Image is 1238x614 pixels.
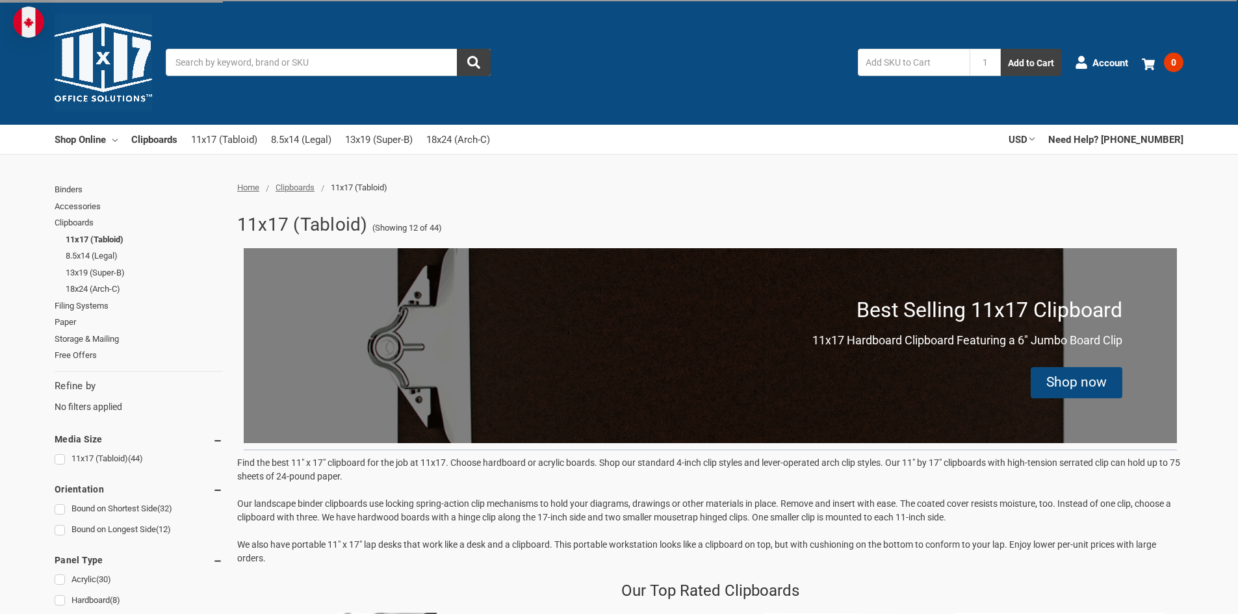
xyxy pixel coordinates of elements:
[621,579,799,602] p: Our Top Rated Clipboards
[66,264,223,281] a: 13x19 (Super-B)
[1131,579,1238,614] iframe: Google Customer Reviews
[55,450,223,468] a: 11x17 (Tabloid)
[858,49,970,76] input: Add SKU to Cart
[55,379,223,414] div: No filters applied
[1001,49,1061,76] button: Add to Cart
[55,379,223,394] h5: Refine by
[191,125,257,154] a: 11x17 (Tabloid)
[55,347,223,364] a: Free Offers
[66,281,223,298] a: 18x24 (Arch-C)
[331,183,387,192] span: 11x17 (Tabloid)
[55,500,223,518] a: Bound on Shortest Side
[237,183,259,192] a: Home
[55,198,223,215] a: Accessories
[372,222,442,235] span: (Showing 12 of 44)
[1142,45,1183,79] a: 0
[55,125,118,153] a: Shop Online
[1164,53,1183,72] span: 0
[55,298,223,314] a: Filing Systems
[128,454,143,463] span: (44)
[66,231,223,248] a: 11x17 (Tabloid)
[55,481,223,497] h5: Orientation
[55,552,223,568] h5: Panel Type
[1046,372,1107,393] div: Shop now
[156,524,171,534] span: (12)
[426,125,490,154] a: 18x24 (Arch-C)
[812,331,1122,349] p: 11x17 Hardboard Clipboard Featuring a 6" Jumbo Board Clip
[66,248,223,264] a: 8.5x14 (Legal)
[276,183,315,192] a: Clipboards
[1075,45,1128,79] a: Account
[55,521,223,539] a: Bound on Longest Side
[237,498,1171,522] span: Our landscape binder clipboards use locking spring-action clip mechanisms to hold your diagrams, ...
[857,294,1122,326] p: Best Selling 11x17 Clipboard
[271,125,331,154] a: 8.5x14 (Legal)
[131,125,177,153] a: Clipboards
[55,214,223,231] a: Clipboards
[55,331,223,348] a: Storage & Mailing
[55,431,223,447] h5: Media Size
[55,181,223,198] a: Binders
[1009,125,1035,153] a: USD
[55,14,152,111] img: 11x17.com
[237,457,1180,481] span: Find the best 11" x 17" clipboard for the job at 11x17. Choose hardboard or acrylic boards. Shop ...
[1048,125,1183,153] a: Need Help? [PHONE_NUMBER]
[157,504,172,513] span: (32)
[55,314,223,331] a: Paper
[1092,55,1128,70] span: Account
[110,595,120,605] span: (8)
[166,49,491,76] input: Search by keyword, brand or SKU
[55,571,223,589] a: Acrylic
[13,6,44,38] img: duty and tax information for Canada
[237,208,368,242] h1: 11x17 (Tabloid)
[237,539,1156,563] span: We also have portable 11" x 17" lap desks that work like a desk and a clipboard. This portable wo...
[1031,367,1122,398] div: Shop now
[345,125,413,154] a: 13x19 (Super-B)
[96,574,111,584] span: (30)
[55,592,223,609] a: Hardboard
